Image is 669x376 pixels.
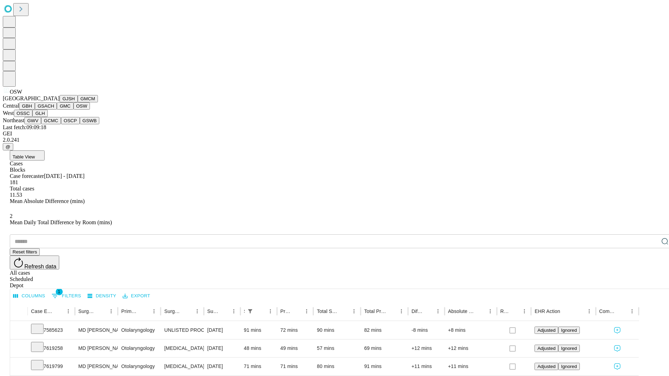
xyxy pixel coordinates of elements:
button: GJSH [60,95,78,102]
span: 1 [56,288,63,295]
div: 7585623 [31,321,71,339]
button: Menu [485,306,495,316]
div: [MEDICAL_DATA] COMPLETE INCLUDING MAJOR SEPTAL REPAIR [164,358,200,375]
button: Sort [219,306,229,316]
div: 7619258 [31,339,71,357]
div: 1 active filter [245,306,255,316]
button: Menu [149,306,159,316]
div: [DATE] [207,321,237,339]
div: Otolaryngology [121,358,157,375]
span: Case forecaster [10,173,44,179]
button: Show filters [245,306,255,316]
span: Ignored [561,328,577,333]
div: 72 mins [280,321,310,339]
div: Difference [412,308,423,314]
button: Sort [339,306,349,316]
div: Surgery Date [207,308,218,314]
div: [DATE] [207,339,237,357]
div: Predicted In Room Duration [280,308,292,314]
span: [GEOGRAPHIC_DATA] [3,95,60,101]
span: Total cases [10,186,34,191]
div: [MEDICAL_DATA] UPPER EYELID WITH HERNIATED [MEDICAL_DATA] [164,339,200,357]
button: Sort [423,306,433,316]
div: Scheduled In Room Duration [244,308,245,314]
div: 69 mins [364,339,405,357]
button: Menu [266,306,275,316]
span: Northeast [3,117,24,123]
button: Menu [397,306,406,316]
button: GMC [57,102,73,110]
button: Table View [10,150,45,160]
div: Surgery Name [164,308,182,314]
button: Ignored [558,363,579,370]
div: UNLISTED PROCEDURE EYELID [164,321,200,339]
button: Sort [510,306,520,316]
span: 181 [10,179,18,185]
span: Ignored [561,364,577,369]
button: @ [3,143,13,150]
button: Density [86,291,118,301]
button: Sort [617,306,627,316]
button: GLH [32,110,47,117]
div: Comments [599,308,617,314]
div: Resolved in EHR [500,308,509,314]
button: Sort [387,306,397,316]
button: Menu [627,306,637,316]
button: Expand [14,361,24,373]
button: OSW [74,102,90,110]
div: Otolaryngology [121,339,157,357]
button: Adjusted [535,363,558,370]
button: Sort [292,306,302,316]
span: 2 [10,213,13,219]
button: Ignored [558,327,579,334]
button: Refresh data [10,256,59,269]
div: +8 mins [448,321,493,339]
div: MD [PERSON_NAME] [PERSON_NAME] [78,358,114,375]
span: Table View [13,154,35,159]
button: Menu [229,306,239,316]
button: Menu [349,306,359,316]
span: Central [3,103,19,109]
button: Export [121,291,152,301]
div: +11 mins [448,358,493,375]
span: 11.53 [10,192,22,198]
button: GCMC [41,117,61,124]
div: Total Scheduled Duration [317,308,339,314]
div: MD [PERSON_NAME] [PERSON_NAME] [78,321,114,339]
div: 71 mins [280,358,310,375]
span: [DATE] - [DATE] [44,173,84,179]
button: Menu [520,306,529,316]
button: Menu [63,306,73,316]
button: Sort [97,306,106,316]
div: 57 mins [317,339,357,357]
button: OSCP [61,117,80,124]
button: GSWB [80,117,100,124]
button: Menu [192,306,202,316]
div: +11 mins [412,358,441,375]
div: GEI [3,131,666,137]
div: +12 mins [412,339,441,357]
div: Absolute Difference [448,308,475,314]
button: Sort [476,306,485,316]
div: Surgeon Name [78,308,96,314]
button: GWV [24,117,41,124]
span: West [3,110,14,116]
span: Ignored [561,346,577,351]
button: Sort [54,306,63,316]
span: @ [6,144,10,149]
span: Reset filters [13,249,37,254]
button: Menu [106,306,116,316]
button: Expand [14,343,24,355]
button: Menu [302,306,312,316]
button: Sort [256,306,266,316]
div: 48 mins [244,339,274,357]
button: GSACH [35,102,57,110]
div: 71 mins [244,358,274,375]
div: EHR Action [535,308,560,314]
button: Select columns [11,291,47,301]
div: 7619799 [31,358,71,375]
button: Ignored [558,345,579,352]
span: Refresh data [24,264,56,269]
button: OSSC [14,110,33,117]
div: 82 mins [364,321,405,339]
